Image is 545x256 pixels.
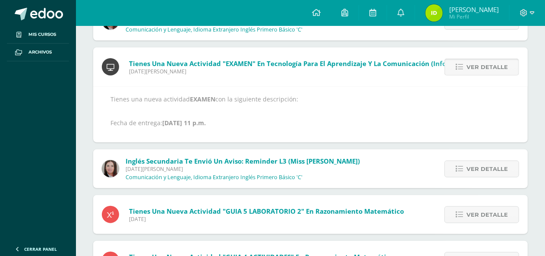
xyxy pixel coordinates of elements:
[129,59,474,68] span: Tienes una nueva actividad "EXAMEN" En Tecnología para el Aprendizaje y la Comunicación (Informát...
[7,26,69,44] a: Mis cursos
[24,246,57,252] span: Cerrar panel
[129,215,404,223] span: [DATE]
[7,44,69,61] a: Archivos
[466,59,508,75] span: Ver detalle
[449,5,499,14] span: [PERSON_NAME]
[425,4,443,22] img: 373a557f38a0f3a1dba7f4f3516949e0.png
[110,95,510,127] p: Tienes una nueva actividad con la siguiente descripción: Fecha de entrega:
[126,26,302,33] p: Comunicación y Lenguaje, Idioma Extranjero Inglés Primero Básico 'C'
[126,165,360,173] span: [DATE][PERSON_NAME]
[129,207,404,215] span: Tienes una nueva actividad "GUIA 5 LABORATORIO 2" En Razonamiento Matemático
[190,95,215,103] strong: EXAMEN
[28,31,56,38] span: Mis cursos
[129,68,474,75] span: [DATE][PERSON_NAME]
[126,174,302,181] p: Comunicación y Lenguaje, Idioma Extranjero Inglés Primero Básico 'C'
[466,161,508,177] span: Ver detalle
[449,13,499,20] span: Mi Perfil
[102,160,119,177] img: 8af0450cf43d44e38c4a1497329761f3.png
[162,119,206,127] strong: [DATE] 11 p.m.
[126,157,360,165] span: Inglés Secundaria te envió un aviso: Reminder L3 (Miss [PERSON_NAME])
[28,49,52,56] span: Archivos
[466,207,508,223] span: Ver detalle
